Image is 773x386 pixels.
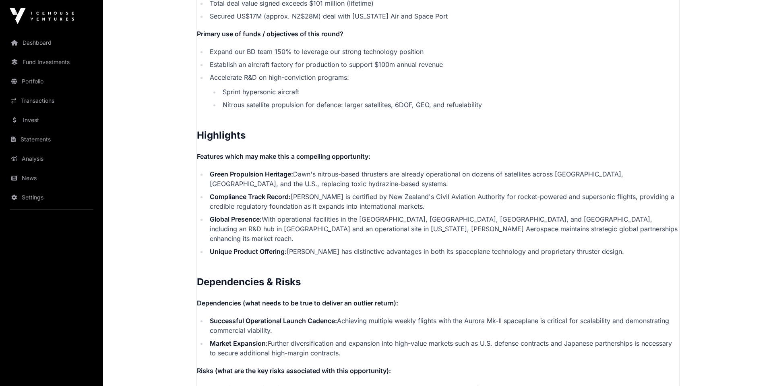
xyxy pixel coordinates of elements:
a: Invest [6,111,97,129]
li: Dawn's nitrous-based thrusters are already operational on dozens of satellites across [GEOGRAPHIC... [207,169,679,189]
a: Statements [6,131,97,148]
li: Establish an aircraft factory for production to support $100m annual revenue [207,60,679,69]
strong: Compliance Track Record: [210,193,291,201]
strong: Successful Operational Launch Cadence: [210,317,337,325]
li: Expand our BD team 150% to leverage our strong technology position [207,47,679,56]
a: Transactions [6,92,97,110]
li: [PERSON_NAME] has distinctive advantages in both its spaceplane technology and proprietary thrust... [207,247,679,256]
img: Icehouse Ventures Logo [10,8,74,24]
a: Dashboard [6,34,97,52]
strong: Features which may make this a compelling opportunity: [197,152,370,160]
a: Settings [6,189,97,206]
strong: Global Presence: [210,215,262,223]
strong: Risks (what are the key risks associated with this opportunity): [197,367,391,375]
li: Achieving multiple weekly flights with the Aurora Mk-II spaceplane is critical for scalability an... [207,316,679,335]
strong: Green Propulsion Heritage: [210,170,293,178]
strong: Dependencies (what needs to be true to deliver an outlier return): [197,299,398,307]
li: Further diversification and expansion into high-value markets such as U.S. defense contracts and ... [207,338,679,358]
li: Nitrous satellite propulsion for defence: larger satellites, 6DOF, GEO, and refuelability [220,100,679,110]
li: Accelerate R&D on high-conviction programs: [207,73,679,110]
strong: Primary use of funds / objectives of this round? [197,30,343,38]
strong: Market Expansion: [210,339,268,347]
a: Analysis [6,150,97,168]
a: Fund Investments [6,53,97,71]
li: With operational facilities in the [GEOGRAPHIC_DATA], [GEOGRAPHIC_DATA], [GEOGRAPHIC_DATA], and [... [207,214,679,243]
li: Secured US$17M (approx. NZ$28M) deal with [US_STATE] Air and Space Port [207,11,679,21]
a: Portfolio [6,73,97,90]
iframe: Chat Widget [733,347,773,386]
h2: Highlights [197,129,679,142]
a: News [6,169,97,187]
li: Sprint hypersonic aircraft [220,87,679,97]
strong: Unique Product Offering: [210,247,287,255]
li: [PERSON_NAME] is certified by New Zealand's Civil Aviation Authority for rocket-powered and super... [207,192,679,211]
h2: Dependencies & Risks [197,276,679,288]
